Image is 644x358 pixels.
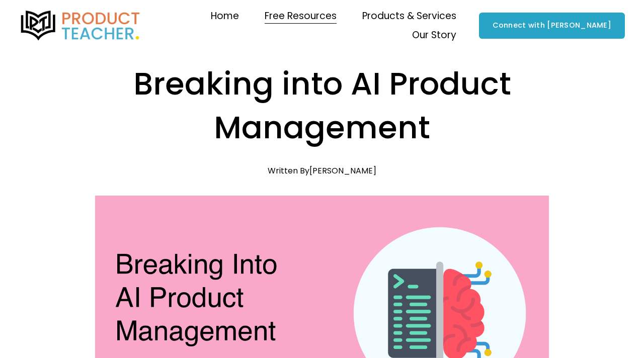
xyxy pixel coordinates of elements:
a: Connect with [PERSON_NAME] [479,13,625,39]
a: folder dropdown [362,7,456,26]
div: Written By [268,166,376,175]
span: Products & Services [362,8,456,25]
img: Product Teacher [19,11,142,41]
a: [PERSON_NAME] [309,165,376,176]
span: Free Resources [265,8,337,25]
a: folder dropdown [265,7,337,26]
span: Our Story [412,27,456,44]
a: folder dropdown [412,26,456,45]
a: Home [211,7,239,26]
h1: Breaking into AI Product Management [95,62,549,150]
